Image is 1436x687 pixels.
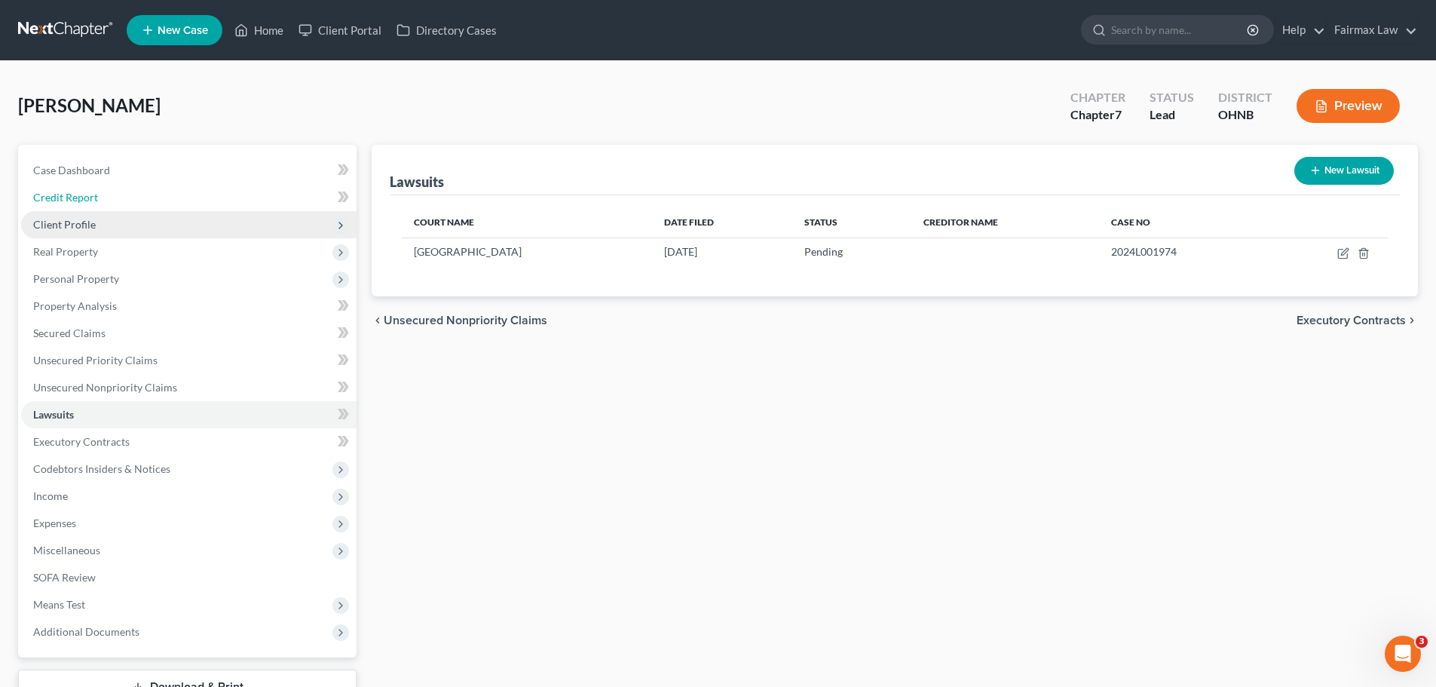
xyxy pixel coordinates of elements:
[33,191,98,204] span: Credit Report
[33,354,158,367] span: Unsecured Priority Claims
[33,272,119,285] span: Personal Property
[372,314,384,327] i: chevron_left
[1218,106,1272,124] div: OHNB
[158,25,208,36] span: New Case
[33,544,100,557] span: Miscellaneous
[390,173,444,191] div: Lawsuits
[923,216,998,228] span: Creditor Name
[33,598,85,611] span: Means Test
[1115,107,1122,121] span: 7
[804,216,837,228] span: Status
[21,564,357,591] a: SOFA Review
[33,435,130,448] span: Executory Contracts
[389,17,504,44] a: Directory Cases
[33,489,68,502] span: Income
[21,157,357,184] a: Case Dashboard
[291,17,389,44] a: Client Portal
[1111,216,1150,228] span: Case No
[804,245,843,258] span: Pending
[21,184,357,211] a: Credit Report
[21,428,357,455] a: Executory Contracts
[33,245,98,258] span: Real Property
[414,216,474,228] span: Court Name
[1327,17,1417,44] a: Fairmax Law
[21,401,357,428] a: Lawsuits
[1297,89,1400,123] button: Preview
[384,314,547,327] span: Unsecured Nonpriority Claims
[414,245,522,258] span: [GEOGRAPHIC_DATA]
[33,327,106,339] span: Secured Claims
[1111,245,1177,258] span: 2024L001974
[1406,314,1418,327] i: chevron_right
[1297,314,1406,327] span: Executory Contracts
[33,381,177,394] span: Unsecured Nonpriority Claims
[1385,636,1421,672] iframe: Intercom live chat
[33,164,110,176] span: Case Dashboard
[33,571,96,584] span: SOFA Review
[33,299,117,312] span: Property Analysis
[21,347,357,374] a: Unsecured Priority Claims
[33,408,74,421] span: Lawsuits
[1111,16,1249,44] input: Search by name...
[1294,157,1394,185] button: New Lawsuit
[227,17,291,44] a: Home
[33,462,170,475] span: Codebtors Insiders & Notices
[1070,106,1125,124] div: Chapter
[1150,89,1194,106] div: Status
[33,625,139,638] span: Additional Documents
[664,216,714,228] span: Date Filed
[33,218,96,231] span: Client Profile
[21,320,357,347] a: Secured Claims
[18,94,161,116] span: [PERSON_NAME]
[1070,89,1125,106] div: Chapter
[664,245,697,258] span: [DATE]
[1275,17,1325,44] a: Help
[1218,89,1272,106] div: District
[1416,636,1428,648] span: 3
[372,314,547,327] button: chevron_left Unsecured Nonpriority Claims
[33,517,76,529] span: Expenses
[21,293,357,320] a: Property Analysis
[1297,314,1418,327] button: Executory Contracts chevron_right
[1150,106,1194,124] div: Lead
[21,374,357,401] a: Unsecured Nonpriority Claims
